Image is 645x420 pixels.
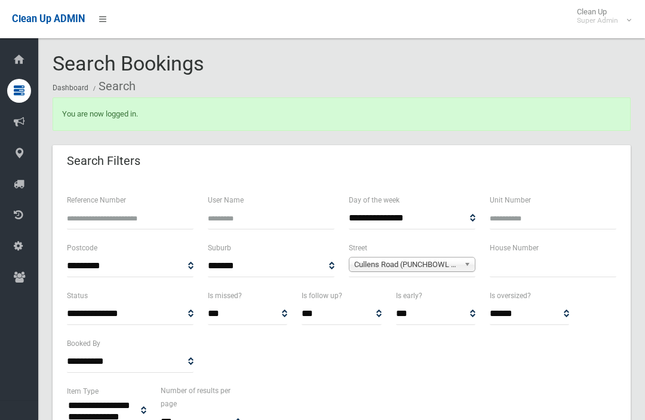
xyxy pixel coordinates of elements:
[12,13,85,24] span: Clean Up ADMIN
[208,289,242,302] label: Is missed?
[67,241,97,255] label: Postcode
[90,75,136,97] li: Search
[208,241,231,255] label: Suburb
[208,194,244,207] label: User Name
[490,241,539,255] label: House Number
[67,194,126,207] label: Reference Number
[53,51,204,75] span: Search Bookings
[53,84,88,92] a: Dashboard
[571,7,630,25] span: Clean Up
[349,194,400,207] label: Day of the week
[349,241,367,255] label: Street
[396,289,422,302] label: Is early?
[354,257,459,272] span: Cullens Road (PUNCHBOWL 2196)
[67,385,99,398] label: Item Type
[302,289,342,302] label: Is follow up?
[53,97,631,131] div: You are now logged in.
[490,289,531,302] label: Is oversized?
[53,149,155,173] header: Search Filters
[490,194,531,207] label: Unit Number
[67,337,100,350] label: Booked By
[67,289,88,302] label: Status
[161,384,240,410] label: Number of results per page
[577,16,618,25] small: Super Admin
